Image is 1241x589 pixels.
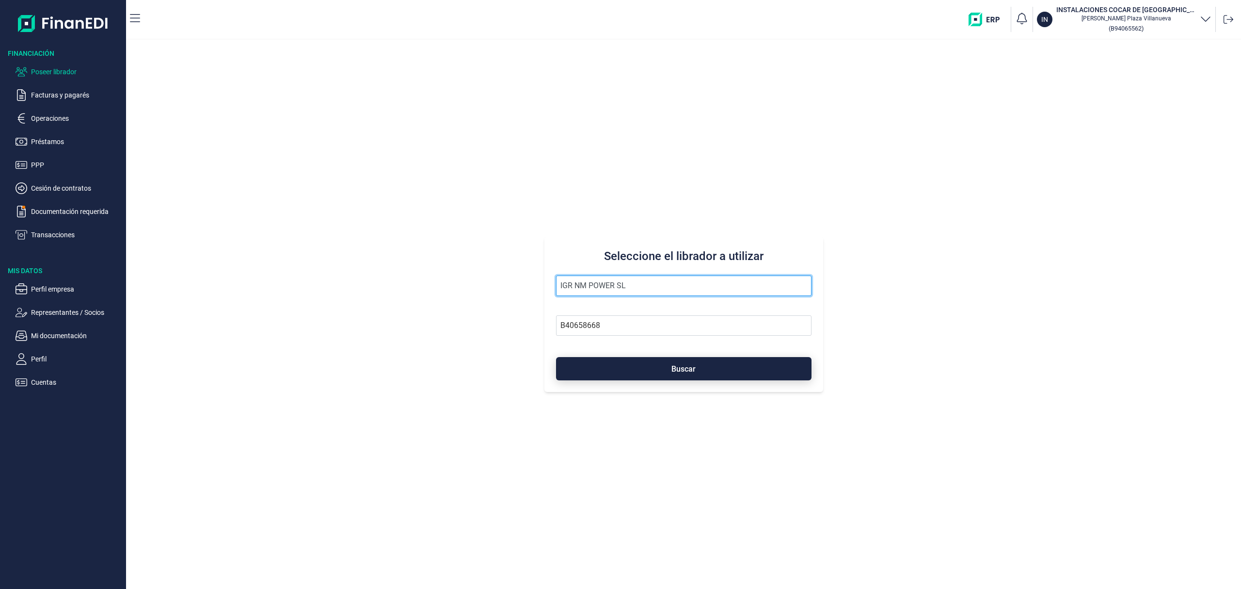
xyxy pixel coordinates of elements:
[31,330,122,342] p: Mi documentación
[969,13,1007,26] img: erp
[556,276,811,296] input: Seleccione la razón social
[16,283,122,295] button: Perfil empresa
[31,307,122,318] p: Representantes / Socios
[16,182,122,194] button: Cesión de contratos
[556,357,811,380] button: Buscar
[556,315,811,336] input: Busque por NIF
[1041,15,1048,24] p: IN
[1109,25,1144,32] small: Copiar cif
[31,229,122,241] p: Transacciones
[671,365,696,373] span: Buscar
[31,159,122,171] p: PPP
[31,376,122,388] p: Cuentas
[16,159,122,171] button: PPP
[16,229,122,241] button: Transacciones
[16,89,122,101] button: Facturas y pagarés
[31,136,122,147] p: Préstamos
[16,66,122,78] button: Poseer librador
[16,113,122,124] button: Operaciones
[1037,5,1211,34] button: ININSTALACIONES COCAR DE [GEOGRAPHIC_DATA] SL[PERSON_NAME] Plaza Villanueva(B94065562)
[16,307,122,318] button: Representantes / Socios
[31,66,122,78] p: Poseer librador
[16,206,122,217] button: Documentación requerida
[31,353,122,365] p: Perfil
[1056,15,1196,22] p: [PERSON_NAME] Plaza Villanueva
[31,113,122,124] p: Operaciones
[1056,5,1196,15] h3: INSTALACIONES COCAR DE [GEOGRAPHIC_DATA] SL
[31,182,122,194] p: Cesión de contratos
[31,283,122,295] p: Perfil empresa
[16,376,122,388] button: Cuentas
[31,206,122,217] p: Documentación requerida
[16,353,122,365] button: Perfil
[16,136,122,147] button: Préstamos
[556,248,811,264] h3: Seleccione el librador a utilizar
[31,89,122,101] p: Facturas y pagarés
[16,330,122,342] button: Mi documentación
[18,8,109,39] img: Logo de aplicación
